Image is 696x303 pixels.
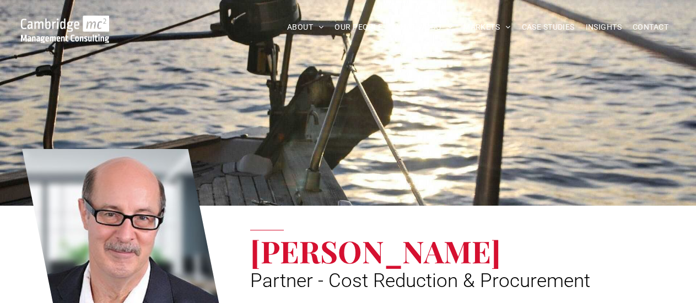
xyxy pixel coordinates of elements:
[250,269,590,292] span: Partner - Cost Reduction & Procurement
[580,19,627,36] a: INSIGHTS
[458,19,516,36] a: MARKETS
[21,15,110,43] img: Go to Homepage
[329,19,388,36] a: OUR PEOPLE
[389,19,458,36] a: WHAT WE DO
[627,19,674,36] a: CONTACT
[250,230,501,271] span: [PERSON_NAME]
[516,19,580,36] a: CASE STUDIES
[282,19,330,36] a: ABOUT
